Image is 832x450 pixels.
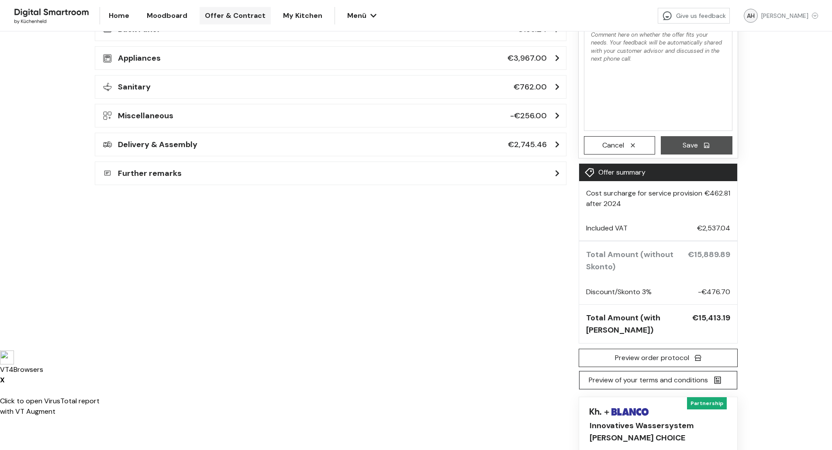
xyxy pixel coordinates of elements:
span: My Kitchen [283,10,322,21]
span: Save [683,140,698,151]
span: Cancel [602,140,624,151]
a: Home [104,7,135,24]
span: Moodboard [147,10,187,21]
button: Cancel [584,136,655,155]
span: €2,537.04 [697,223,730,234]
span: Total Amount (without Skonto) [586,248,684,273]
h3: Appliances [118,52,161,64]
div: Partnership [687,397,727,409]
span: -€256.00 [510,110,547,122]
span: Preview of your terms and conditions [589,375,708,385]
span: Home [109,10,129,21]
h3: Offer summary [598,167,646,178]
button: Save [661,136,732,155]
span: Offer & Contract [205,10,266,21]
h3: Further remarks [118,167,182,179]
span: Cost surcharge for service provision after 2024 [586,188,703,209]
a: Offer & Contract [200,7,271,24]
button: AH[PERSON_NAME] [737,7,825,24]
h3: Miscellaneous [118,110,173,122]
div: Innovatives Wassersystem [PERSON_NAME] CHOICE [590,419,727,444]
button: Preview order protocol [579,349,738,367]
span: €3,967.00 [507,52,547,64]
a: Preview of your terms and conditions [579,375,737,385]
h3: Sanitary [118,81,151,93]
span: Give us feedback [676,11,726,20]
a: My Kitchen [278,7,328,24]
span: Included VAT [586,223,628,234]
span: €15,413.19 [692,312,730,324]
span: €762.00 [514,81,547,93]
span: €15,889.89 [688,248,730,261]
span: Discount/Skonto 3% [586,287,652,297]
div: AH [744,9,758,23]
a: Moodboard [142,7,193,24]
button: Menü [342,7,380,24]
span: €2,745.46 [508,138,547,151]
button: Preview of your terms and conditions [579,371,737,389]
h3: Delivery & Assembly [118,138,197,151]
span: €462.81 [704,188,730,209]
span: - €476.70 [698,287,730,297]
div: [PERSON_NAME] [761,11,818,20]
span: Total Amount (with [PERSON_NAME]) [586,312,689,336]
img: Kuechenheld logo [14,6,89,26]
span: Preview order protocol [615,353,689,363]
